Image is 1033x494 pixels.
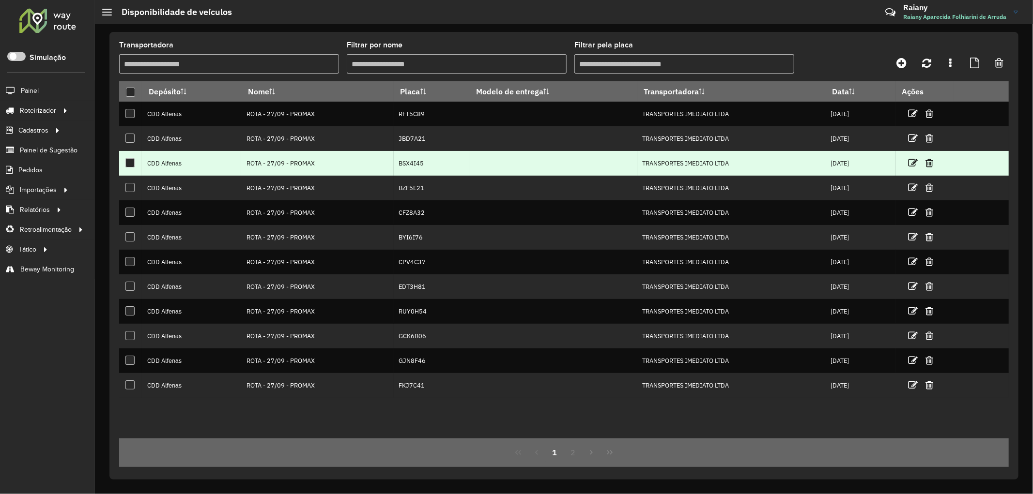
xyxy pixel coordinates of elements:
[394,126,469,151] td: JBD7A21
[825,250,895,274] td: [DATE]
[637,126,826,151] td: TRANSPORTES IMEDIATO LTDA
[394,225,469,250] td: BYI6I76
[394,274,469,299] td: EDT3H81
[925,378,933,391] a: Excluir
[142,324,241,348] td: CDD Alfenas
[241,81,394,102] th: Nome
[637,274,826,299] td: TRANSPORTES IMEDIATO LTDA
[895,81,954,102] th: Ações
[825,274,895,299] td: [DATE]
[241,348,394,373] td: ROTA - 27/09 - PROMAX
[142,250,241,274] td: CDD Alfenas
[241,324,394,348] td: ROTA - 27/09 - PROMAX
[20,264,74,274] span: Beway Monitoring
[637,81,826,102] th: Transportadora
[20,105,56,116] span: Roteirizador
[908,156,918,169] a: Editar
[925,304,933,317] a: Excluir
[637,324,826,348] td: TRANSPORTES IMEDIATO LTDA
[925,329,933,342] a: Excluir
[908,378,918,391] a: Editar
[18,165,43,175] span: Pedidos
[18,244,36,254] span: Tático
[20,225,72,235] span: Retroalimentação
[825,348,895,373] td: [DATE]
[394,299,469,324] td: RUY0H54
[394,373,469,398] td: FKJ7C41
[825,176,895,200] td: [DATE]
[637,225,826,250] td: TRANSPORTES IMEDIATO LTDA
[637,151,826,176] td: TRANSPORTES IMEDIATO LTDA
[637,373,826,398] td: TRANSPORTES IMEDIATO LTDA
[394,348,469,373] td: GJN8F46
[925,132,933,145] a: Excluir
[908,206,918,219] a: Editar
[925,181,933,194] a: Excluir
[825,200,895,225] td: [DATE]
[925,255,933,268] a: Excluir
[394,324,469,348] td: GCK6B06
[908,230,918,243] a: Editar
[637,250,826,274] td: TRANSPORTES IMEDIATO LTDA
[637,348,826,373] td: TRANSPORTES IMEDIATO LTDA
[394,200,469,225] td: CFZ8A32
[825,225,895,250] td: [DATE]
[574,39,633,51] label: Filtrar pela placa
[241,151,394,176] td: ROTA - 27/09 - PROMAX
[564,443,583,462] button: 2
[925,206,933,219] a: Excluir
[825,373,895,398] td: [DATE]
[925,230,933,243] a: Excluir
[21,86,39,96] span: Painel
[908,255,918,268] a: Editar
[20,185,57,195] span: Importações
[394,81,469,102] th: Placa
[908,107,918,120] a: Editar
[142,200,241,225] td: CDD Alfenas
[30,52,66,63] label: Simulação
[142,274,241,299] td: CDD Alfenas
[908,280,918,293] a: Editar
[908,132,918,145] a: Editar
[241,225,394,250] td: ROTA - 27/09 - PROMAX
[825,126,895,151] td: [DATE]
[825,102,895,126] td: [DATE]
[546,443,564,462] button: 1
[142,348,241,373] td: CDD Alfenas
[908,354,918,367] a: Editar
[241,102,394,126] td: ROTA - 27/09 - PROMAX
[142,176,241,200] td: CDD Alfenas
[20,205,50,215] span: Relatórios
[925,280,933,293] a: Excluir
[394,102,469,126] td: RFT5C89
[142,225,241,250] td: CDD Alfenas
[908,181,918,194] a: Editar
[142,373,241,398] td: CDD Alfenas
[241,299,394,324] td: ROTA - 27/09 - PROMAX
[119,39,173,51] label: Transportadora
[925,107,933,120] a: Excluir
[394,250,469,274] td: CPV4C37
[637,200,826,225] td: TRANSPORTES IMEDIATO LTDA
[241,373,394,398] td: ROTA - 27/09 - PROMAX
[925,354,933,367] a: Excluir
[601,443,619,462] button: Last Page
[825,324,895,348] td: [DATE]
[825,299,895,324] td: [DATE]
[582,443,601,462] button: Next Page
[908,329,918,342] a: Editar
[880,2,901,23] a: Contato Rápido
[20,145,77,155] span: Painel de Sugestão
[394,151,469,176] td: BSX4I45
[637,299,826,324] td: TRANSPORTES IMEDIATO LTDA
[394,176,469,200] td: BZF5E21
[241,200,394,225] td: ROTA - 27/09 - PROMAX
[469,81,637,102] th: Modelo de entrega
[142,102,241,126] td: CDD Alfenas
[903,3,1006,12] h3: Raiany
[142,299,241,324] td: CDD Alfenas
[142,126,241,151] td: CDD Alfenas
[18,125,48,135] span: Cadastros
[142,81,241,102] th: Depósito
[241,250,394,274] td: ROTA - 27/09 - PROMAX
